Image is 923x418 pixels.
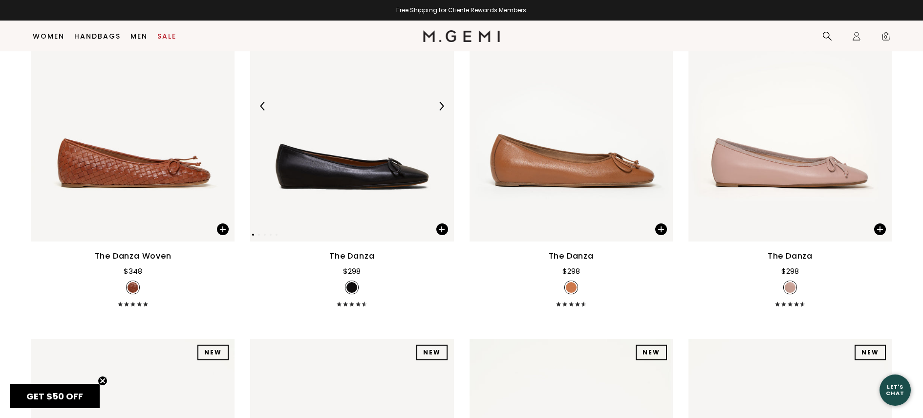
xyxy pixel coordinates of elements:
[124,265,142,277] div: $348
[781,265,799,277] div: $298
[566,282,577,293] img: v_11357_SWATCH_50x.jpg
[197,345,229,360] div: NEW
[157,32,176,40] a: Sale
[636,345,667,360] div: NEW
[343,265,361,277] div: $298
[881,33,891,43] span: 0
[329,250,374,262] div: The Danza
[549,250,594,262] div: The Danza
[258,102,267,110] img: Previous Arrow
[128,282,138,293] img: v_7323851030587_SWATCH_50x.jpg
[346,282,357,293] img: v_11364_SWATCH_50x.jpg
[74,32,121,40] a: Handbags
[768,250,813,262] div: The Danza
[33,32,64,40] a: Women
[10,384,100,408] div: GET $50 OFFClose teaser
[423,30,500,42] img: M.Gemi
[130,32,148,40] a: Men
[26,390,83,402] span: GET $50 OFF
[880,384,911,396] div: Let's Chat
[416,345,448,360] div: NEW
[855,345,886,360] div: NEW
[98,376,107,386] button: Close teaser
[95,250,172,262] div: The Danza Woven
[437,102,446,110] img: Next Arrow
[785,282,795,293] img: v_12683_SWATCH_50x.jpg
[562,265,580,277] div: $298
